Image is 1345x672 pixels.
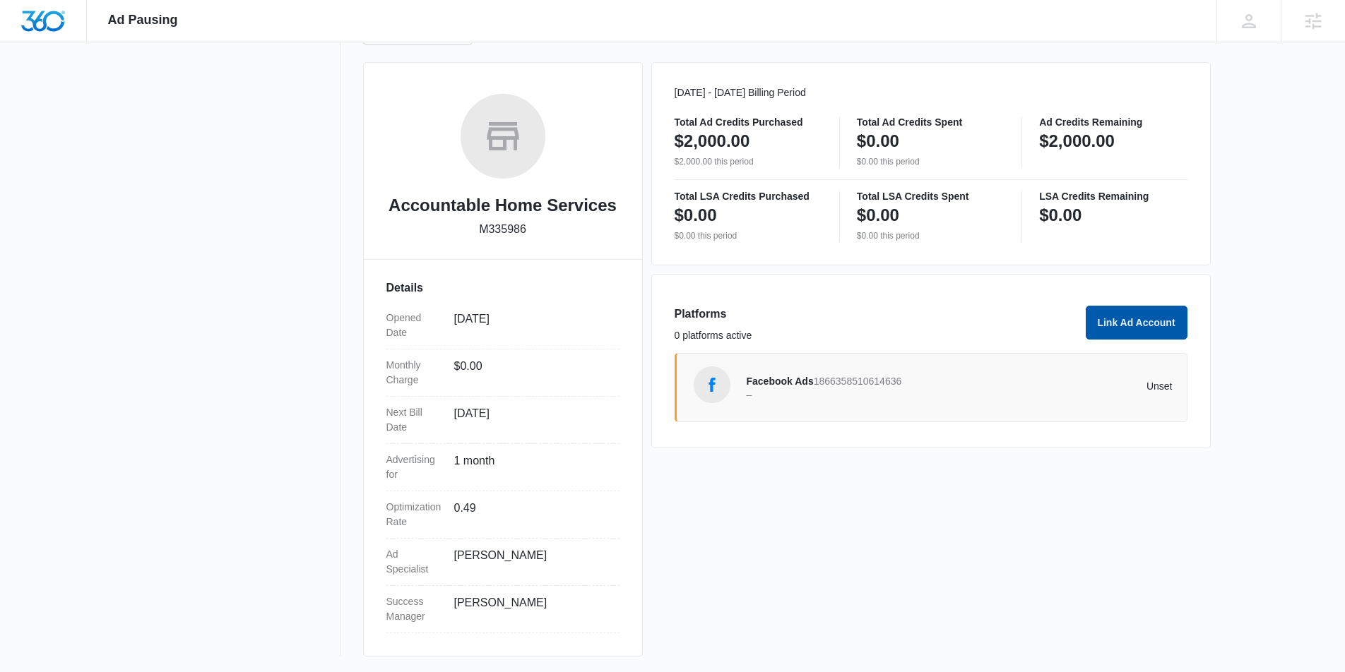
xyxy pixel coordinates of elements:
h3: Platforms [675,306,1077,323]
p: Total LSA Credits Purchased [675,191,822,201]
dd: $0.00 [454,358,608,388]
dd: [DATE] [454,311,608,340]
div: Opened Date[DATE] [386,302,620,349]
p: Unset [959,381,1173,391]
p: $0.00 this period [857,229,1005,242]
dd: 1 month [454,452,608,482]
dd: [PERSON_NAME] [454,547,608,577]
button: Link Ad Account [1086,306,1187,340]
dt: Opened Date [386,311,443,340]
p: [DATE] - [DATE] Billing Period [675,85,1187,100]
h3: Details [386,280,620,296]
p: Total Ad Credits Purchased [675,117,822,127]
p: 0 platforms active [675,328,1077,343]
h2: Accountable Home Services [389,193,617,218]
span: Facebook Ads [747,376,814,387]
div: Advertising for1 month [386,444,620,491]
div: Success Manager[PERSON_NAME] [386,586,620,633]
dt: Success Manager [386,594,443,624]
div: Optimization Rate0.49 [386,491,620,539]
p: Ad Credits Remaining [1039,117,1187,127]
dd: 0.49 [454,500,608,529]
p: $2,000.00 this period [675,155,822,168]
p: – [747,390,960,400]
dd: [PERSON_NAME] [454,594,608,624]
img: Facebook Ads [701,374,723,395]
dt: Next Bill Date [386,405,443,435]
dt: Optimization Rate [386,500,443,529]
p: $2,000.00 [1039,130,1115,152]
dt: Monthly Charge [386,358,443,388]
div: Monthly Charge$0.00 [386,349,620,397]
p: $0.00 [857,130,899,152]
p: Total Ad Credits Spent [857,117,1005,127]
p: Total LSA Credits Spent [857,191,1005,201]
a: Facebook AdsFacebook Ads1866358510614636–Unset [675,353,1187,422]
p: $0.00 this period [675,229,822,242]
dt: Advertising for [386,452,443,482]
span: Ad Pausing [108,13,178,28]
dd: [DATE] [454,405,608,435]
p: $0.00 [1039,204,1082,227]
p: $0.00 [675,204,717,227]
p: $2,000.00 [675,130,750,152]
dt: Ad Specialist [386,547,443,577]
p: LSA Credits Remaining [1039,191,1187,201]
span: 1866358510614636 [814,376,902,387]
p: M335986 [479,221,526,238]
p: $0.00 this period [857,155,1005,168]
div: Ad Specialist[PERSON_NAME] [386,539,620,586]
p: $0.00 [857,204,899,227]
div: Next Bill Date[DATE] [386,397,620,444]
